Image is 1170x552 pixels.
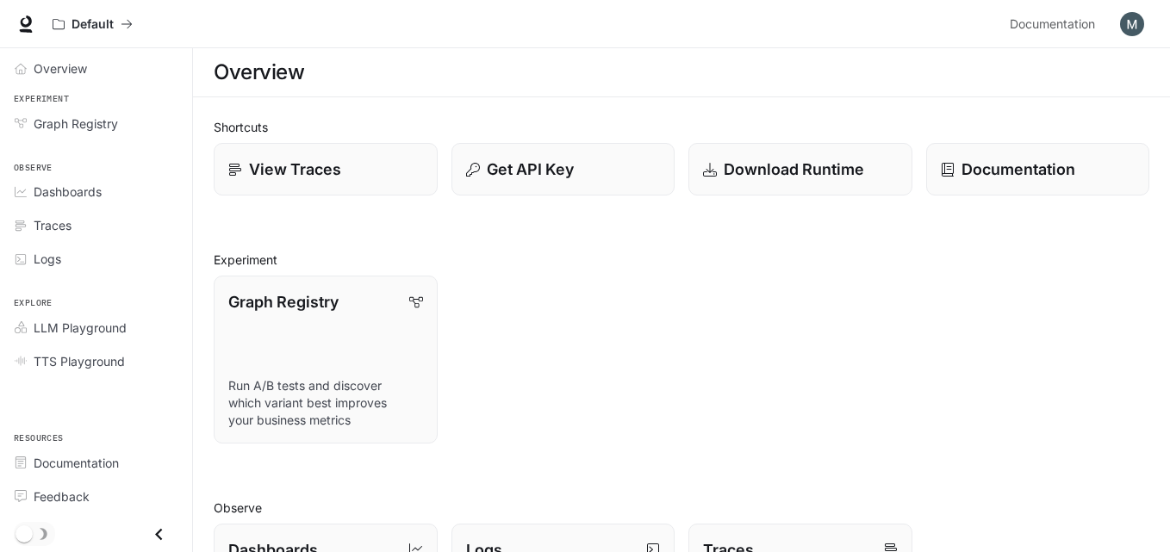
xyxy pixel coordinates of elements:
[926,143,1150,195] a: Documentation
[1003,7,1108,41] a: Documentation
[688,143,912,195] a: Download Runtime
[34,183,102,201] span: Dashboards
[7,346,185,376] a: TTS Playground
[214,143,438,195] a: View Traces
[7,313,185,343] a: LLM Playground
[214,499,1149,517] h2: Observe
[249,158,341,181] p: View Traces
[34,250,61,268] span: Logs
[34,115,118,133] span: Graph Registry
[34,454,119,472] span: Documentation
[45,7,140,41] button: All workspaces
[7,177,185,207] a: Dashboards
[214,55,304,90] h1: Overview
[7,109,185,139] a: Graph Registry
[214,276,438,443] a: Graph RegistryRun A/B tests and discover which variant best improves your business metrics
[214,251,1149,269] h2: Experiment
[34,352,125,370] span: TTS Playground
[34,216,72,234] span: Traces
[34,319,127,337] span: LLM Playground
[1120,12,1144,36] img: User avatar
[1115,7,1149,41] button: User avatar
[451,143,675,195] button: Get API Key
[214,118,1149,136] h2: Shortcuts
[34,59,87,78] span: Overview
[7,448,185,478] a: Documentation
[724,158,864,181] p: Download Runtime
[7,244,185,274] a: Logs
[487,158,574,181] p: Get API Key
[7,210,185,240] a: Traces
[7,53,185,84] a: Overview
[1010,14,1095,35] span: Documentation
[140,517,178,552] button: Close drawer
[72,17,114,32] p: Default
[34,487,90,505] span: Feedback
[16,524,33,543] span: Dark mode toggle
[962,158,1075,181] p: Documentation
[228,377,423,429] p: Run A/B tests and discover which variant best improves your business metrics
[7,481,185,512] a: Feedback
[228,290,339,313] p: Graph Registry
